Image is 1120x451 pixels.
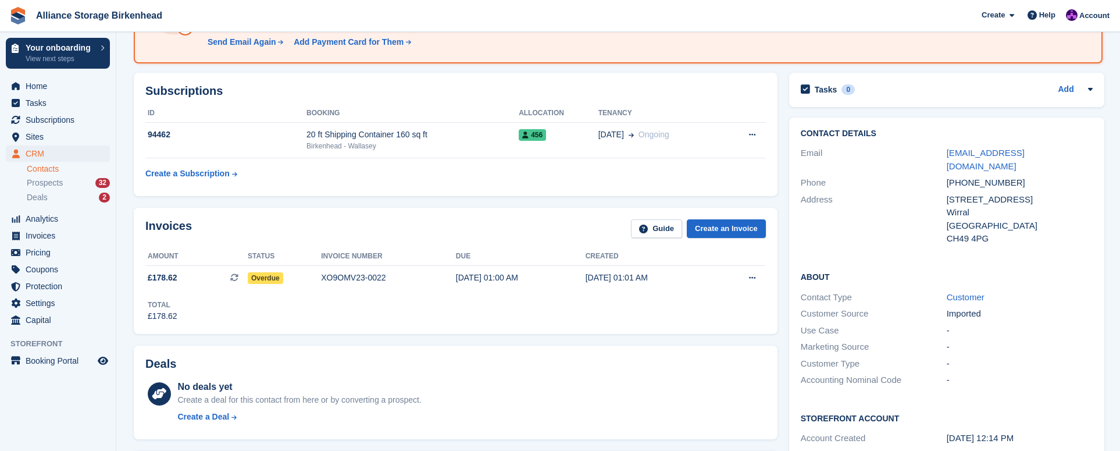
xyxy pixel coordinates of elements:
div: No deals yet [177,380,421,394]
span: Invoices [26,228,95,244]
a: Guide [631,219,682,239]
div: Total [148,300,177,310]
a: menu [6,261,110,278]
a: Deals 2 [27,191,110,204]
img: Romilly Norton [1066,9,1078,21]
a: Your onboarding View next steps [6,38,110,69]
h2: Invoices [145,219,192,239]
div: Add Payment Card for Them [294,36,404,48]
div: 32 [95,178,110,188]
div: Create a deal for this contact from here or by converting a prospect. [177,394,421,406]
th: Tenancy [598,104,723,123]
span: Overdue [248,272,283,284]
div: Account Created [801,432,947,445]
span: Account [1079,10,1110,22]
span: Tasks [26,95,95,111]
a: menu [6,78,110,94]
div: Contact Type [801,291,947,304]
div: XO9OMV23-0022 [321,272,456,284]
span: Deals [27,192,48,203]
a: menu [6,295,110,311]
a: menu [6,211,110,227]
p: Your onboarding [26,44,95,52]
th: Booking [306,104,519,123]
div: Create a Subscription [145,168,230,180]
a: menu [6,129,110,145]
div: Create a Deal [177,411,229,423]
a: Prospects 32 [27,177,110,189]
span: Home [26,78,95,94]
a: Contacts [27,164,110,175]
span: Sites [26,129,95,145]
div: Wirral [947,206,1093,219]
span: Coupons [26,261,95,278]
div: [GEOGRAPHIC_DATA] [947,219,1093,233]
span: Settings [26,295,95,311]
span: £178.62 [148,272,177,284]
a: Create a Deal [177,411,421,423]
div: 0 [841,84,855,95]
a: Alliance Storage Birkenhead [31,6,167,25]
a: menu [6,95,110,111]
span: Subscriptions [26,112,95,128]
span: CRM [26,145,95,162]
div: £178.62 [148,310,177,322]
th: Allocation [519,104,598,123]
div: [DATE] 01:01 AM [586,272,715,284]
a: Add [1058,83,1073,97]
th: Invoice number [321,247,456,266]
div: Imported [947,307,1093,321]
span: Booking Portal [26,353,95,369]
a: Create an Invoice [687,219,766,239]
h2: About [801,271,1093,282]
div: Birkenhead - Wallasey [306,141,519,151]
h2: Tasks [815,84,837,95]
th: Created [586,247,715,266]
th: Status [248,247,321,266]
div: Send Email Again [208,36,276,48]
span: Capital [26,312,95,328]
div: - [947,357,1093,371]
a: menu [6,228,110,244]
th: ID [145,104,306,123]
img: stora-icon-8386f47178a22dfd0bd8f6a31ec36ba5ce8667c1dd55bd0f319d3a0aa187defe.svg [9,7,27,24]
div: Phone [801,176,947,190]
div: Marketing Source [801,340,947,354]
div: - [947,374,1093,387]
h2: Deals [145,357,176,371]
div: - [947,324,1093,338]
div: [DATE] 01:00 AM [456,272,586,284]
h2: Contact Details [801,129,1093,139]
div: CH49 4PG [947,232,1093,246]
a: menu [6,278,110,294]
div: [STREET_ADDRESS] [947,193,1093,207]
span: 456 [519,129,546,141]
h2: Storefront Account [801,412,1093,424]
div: 20 ft Shipping Container 160 sq ft [306,129,519,141]
a: Preview store [96,354,110,368]
div: 94462 [145,129,306,141]
a: menu [6,112,110,128]
h2: Subscriptions [145,84,766,98]
span: Pricing [26,244,95,261]
span: Analytics [26,211,95,227]
a: menu [6,244,110,261]
a: Create a Subscription [145,163,237,184]
p: View next steps [26,54,95,64]
a: menu [6,353,110,369]
div: - [947,340,1093,354]
div: Customer Source [801,307,947,321]
th: Amount [145,247,248,266]
span: Storefront [10,338,116,350]
div: [DATE] 12:14 PM [947,432,1093,445]
div: 2 [99,193,110,203]
div: Accounting Nominal Code [801,374,947,387]
div: Address [801,193,947,246]
span: [DATE] [598,129,624,141]
span: Ongoing [639,130,669,139]
div: [PHONE_NUMBER] [947,176,1093,190]
span: Create [982,9,1005,21]
a: Customer [947,292,985,302]
div: Email [801,147,947,173]
a: menu [6,145,110,162]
